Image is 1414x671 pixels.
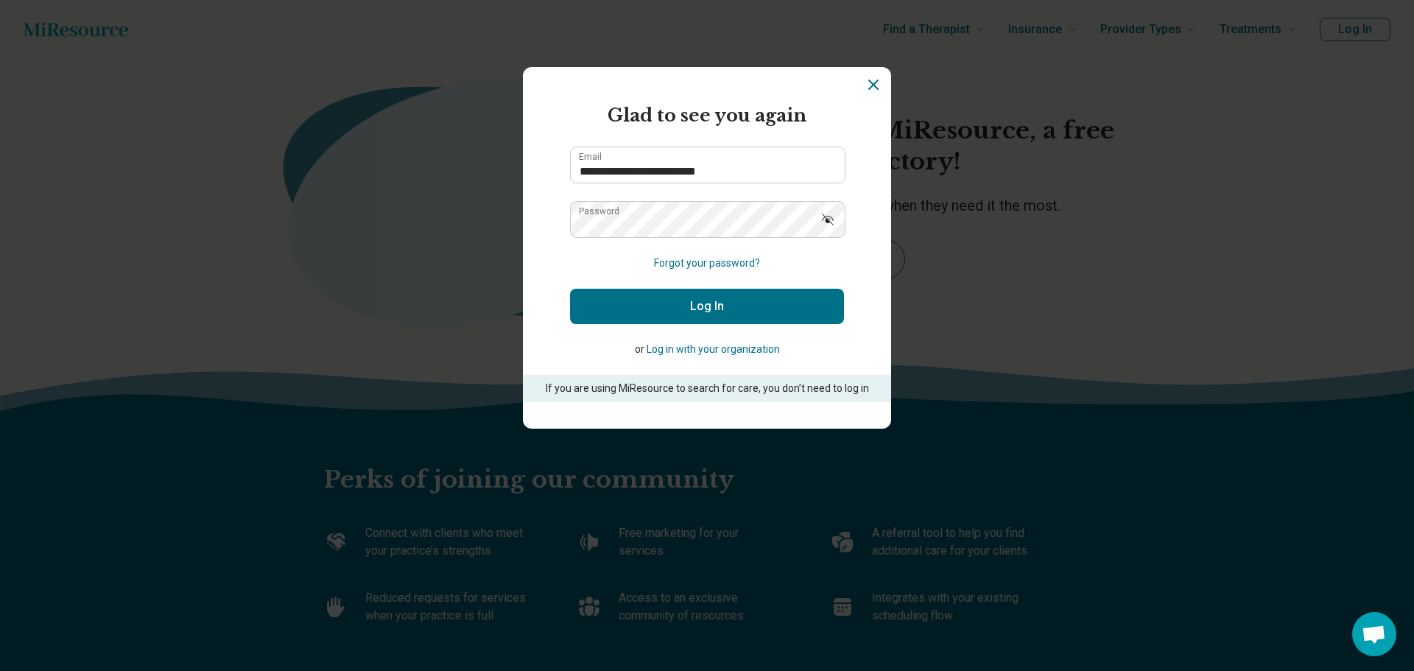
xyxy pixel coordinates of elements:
[865,76,882,94] button: Dismiss
[579,152,602,161] label: Email
[544,381,870,396] p: If you are using MiResource to search for care, you don’t need to log in
[570,289,844,324] button: Log In
[812,201,844,236] button: Show password
[579,207,619,216] label: Password
[570,342,844,357] p: or
[654,256,760,271] button: Forgot your password?
[570,102,844,129] h2: Glad to see you again
[523,67,891,429] section: Login Dialog
[647,342,780,357] button: Log in with your organization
